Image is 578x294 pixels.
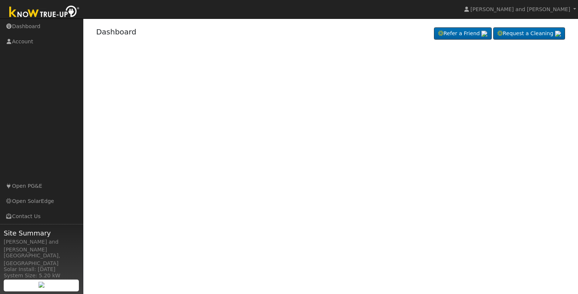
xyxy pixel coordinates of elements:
[434,27,492,40] a: Refer a Friend
[555,31,561,37] img: retrieve
[39,282,44,288] img: retrieve
[96,27,137,36] a: Dashboard
[6,4,83,21] img: Know True-Up
[481,31,487,37] img: retrieve
[4,238,79,254] div: [PERSON_NAME] and [PERSON_NAME]
[4,265,79,273] div: Solar Install: [DATE]
[471,6,570,12] span: [PERSON_NAME] and [PERSON_NAME]
[4,228,79,238] span: Site Summary
[4,252,79,267] div: [GEOGRAPHIC_DATA], [GEOGRAPHIC_DATA]
[493,27,565,40] a: Request a Cleaning
[4,272,79,280] div: System Size: 5.20 kW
